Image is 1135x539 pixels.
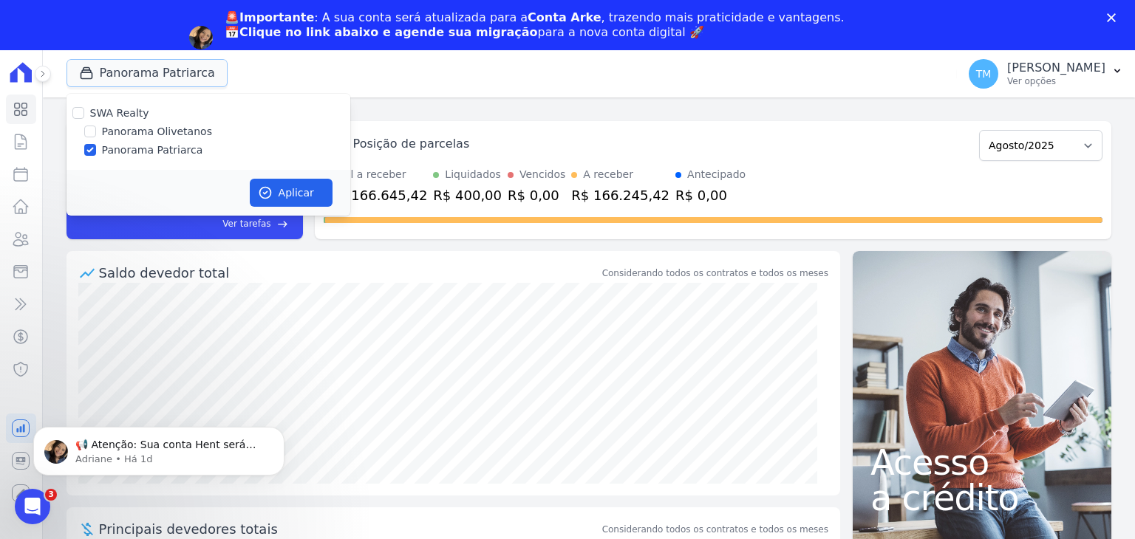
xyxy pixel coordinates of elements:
[602,523,828,536] span: Considerando todos os contratos e todos os meses
[239,25,538,39] b: Clique no link abaixo e agende sua migração
[99,519,599,539] span: Principais devedores totais
[99,263,599,283] div: Saldo devedor total
[957,53,1135,95] button: TM [PERSON_NAME] Ver opções
[583,167,633,182] div: A receber
[870,480,1094,515] span: a crédito
[330,185,428,205] div: R$ 166.645,42
[90,107,149,119] label: SWA Realty
[445,167,501,182] div: Liquidados
[433,185,502,205] div: R$ 400,00
[11,396,307,499] iframe: Intercom notifications mensagem
[225,49,347,65] a: Agendar migração
[571,185,669,205] div: R$ 166.245,42
[15,489,50,524] iframe: Intercom live chat
[250,179,333,207] button: Aplicar
[675,185,746,205] div: R$ 0,00
[189,26,213,49] img: Profile image for Adriane
[870,444,1094,480] span: Acesso
[976,69,992,79] span: TM
[1007,75,1105,87] p: Ver opções
[154,217,287,230] a: Ver tarefas east
[687,167,746,182] div: Antecipado
[528,10,601,24] b: Conta Arke
[277,219,288,230] span: east
[67,59,228,87] button: Panorama Patriarca
[102,143,203,158] label: Panorama Patriarca
[1007,61,1105,75] p: [PERSON_NAME]
[330,167,428,182] div: Total a receber
[1107,13,1122,22] div: Fechar
[45,489,57,501] span: 3
[519,167,565,182] div: Vencidos
[508,185,565,205] div: R$ 0,00
[102,124,212,140] label: Panorama Olivetanos
[602,267,828,280] div: Considerando todos os contratos e todos os meses
[353,135,470,153] div: Posição de parcelas
[222,217,270,230] span: Ver tarefas
[225,10,845,40] div: : A sua conta será atualizada para a , trazendo mais praticidade e vantagens. 📅 para a nova conta...
[225,10,314,24] b: 🚨Importante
